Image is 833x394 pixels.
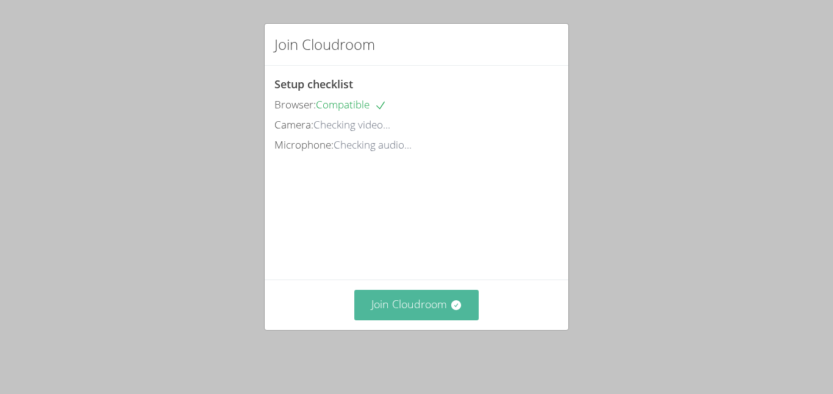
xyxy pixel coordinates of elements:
span: Setup checklist [274,77,353,91]
button: Join Cloudroom [354,290,479,320]
span: Checking audio... [334,138,412,152]
span: Checking video... [313,118,390,132]
span: Browser: [274,97,316,111]
span: Camera: [274,118,313,132]
h2: Join Cloudroom [274,33,375,55]
span: Compatible [316,97,387,111]
span: Microphone: [274,138,334,152]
